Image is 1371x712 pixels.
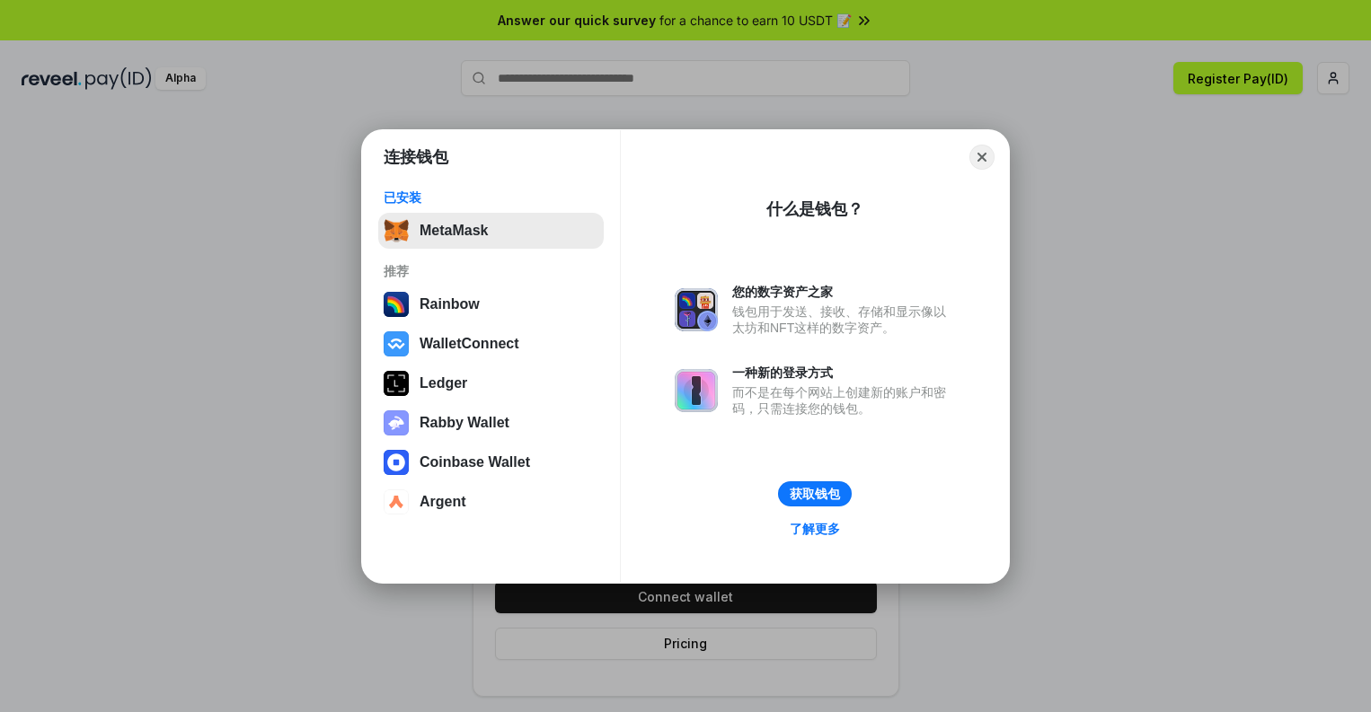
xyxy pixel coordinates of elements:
button: Argent [378,484,604,520]
div: 什么是钱包？ [766,198,863,220]
div: Argent [420,494,466,510]
img: svg+xml,%3Csvg%20xmlns%3D%22http%3A%2F%2Fwww.w3.org%2F2000%2Fsvg%22%20fill%3D%22none%22%20viewBox... [384,410,409,435]
img: svg+xml,%3Csvg%20width%3D%22120%22%20height%3D%22120%22%20viewBox%3D%220%200%20120%20120%22%20fil... [384,292,409,317]
a: 了解更多 [779,517,851,541]
div: Rainbow [420,296,480,312]
button: WalletConnect [378,326,604,362]
div: 推荐 [384,263,598,279]
h1: 连接钱包 [384,146,448,168]
button: Rabby Wallet [378,405,604,441]
div: 了解更多 [790,521,840,537]
div: MetaMask [420,223,488,239]
img: svg+xml,%3Csvg%20xmlns%3D%22http%3A%2F%2Fwww.w3.org%2F2000%2Fsvg%22%20width%3D%2228%22%20height%3... [384,371,409,396]
img: svg+xml,%3Csvg%20fill%3D%22none%22%20height%3D%2233%22%20viewBox%3D%220%200%2035%2033%22%20width%... [384,218,409,243]
img: svg+xml,%3Csvg%20xmlns%3D%22http%3A%2F%2Fwww.w3.org%2F2000%2Fsvg%22%20fill%3D%22none%22%20viewBox... [675,288,718,331]
button: MetaMask [378,213,604,249]
button: Coinbase Wallet [378,444,604,480]
button: 获取钱包 [778,481,852,506]
button: Rainbow [378,286,604,322]
button: Close [969,145,995,170]
div: 已安装 [384,189,598,206]
div: WalletConnect [420,336,519,352]
div: 一种新的登录方式 [732,365,955,381]
img: svg+xml,%3Csvg%20xmlns%3D%22http%3A%2F%2Fwww.w3.org%2F2000%2Fsvg%22%20fill%3D%22none%22%20viewBox... [675,369,718,412]
img: svg+xml,%3Csvg%20width%3D%2228%22%20height%3D%2228%22%20viewBox%3D%220%200%2028%2028%22%20fill%3D... [384,331,409,356]
img: svg+xml,%3Csvg%20width%3D%2228%22%20height%3D%2228%22%20viewBox%3D%220%200%2028%2028%22%20fill%3D... [384,489,409,514]
div: 您的数字资产之家 [732,284,955,300]
div: 而不是在每个网站上创建新的账户和密码，只需连接您的钱包。 [732,384,955,417]
div: 钱包用于发送、接收、存储和显示像以太坊和NFT这样的数字资产。 [732,303,955,336]
button: Ledger [378,365,604,401]
div: Ledger [420,375,467,391]
div: 获取钱包 [790,486,840,502]
div: Rabby Wallet [420,415,509,431]
img: svg+xml,%3Csvg%20width%3D%2228%22%20height%3D%2228%22%20viewBox%3D%220%200%2028%2028%22%20fill%3D... [384,450,409,475]
div: Coinbase Wallet [420,454,530,470]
